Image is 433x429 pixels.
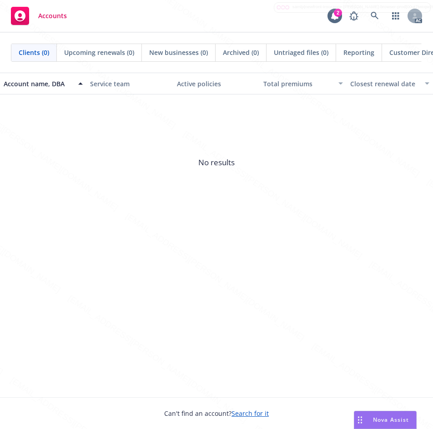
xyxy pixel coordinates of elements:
span: New businesses (0) [149,48,208,57]
div: Closest renewal date [350,79,419,89]
span: Untriaged files (0) [274,48,328,57]
a: Report a Bug [345,7,363,25]
button: Active policies [173,73,260,94]
span: Upcoming renewals (0) [64,48,134,57]
button: Closest renewal date [347,73,433,94]
div: Drag to move [354,411,366,429]
div: Active policies [177,79,256,89]
span: Clients (0) [19,48,49,57]
a: Search for it [232,409,269,418]
span: Archived (0) [223,48,259,57]
div: Total premiums [263,79,332,89]
button: Service team [86,73,173,94]
div: 2 [334,9,342,17]
span: Reporting [343,48,374,57]
span: Can't find an account? [164,409,269,418]
a: Search [366,7,384,25]
span: Nova Assist [373,416,409,424]
div: Account name, DBA [4,79,73,89]
div: Service team [90,79,169,89]
button: Nova Assist [354,411,417,429]
span: Accounts [38,12,67,20]
button: Total premiums [260,73,346,94]
a: Switch app [387,7,405,25]
a: Accounts [7,3,70,29]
